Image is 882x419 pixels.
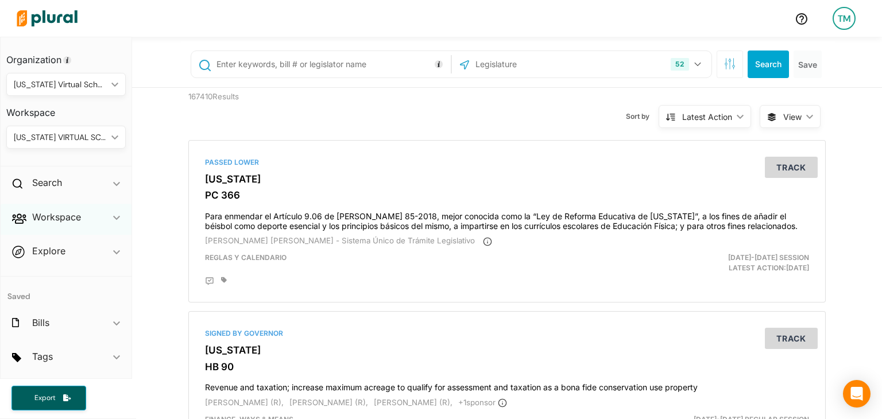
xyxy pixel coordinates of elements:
[724,58,736,68] span: Search Filters
[26,393,63,403] span: Export
[765,328,818,349] button: Track
[11,386,86,410] button: Export
[1,277,131,305] h4: Saved
[843,380,871,408] div: Open Intercom Messenger
[62,55,72,65] div: Tooltip anchor
[14,79,107,91] div: [US_STATE] Virtual School (FLVS)
[823,2,865,34] a: TM
[205,361,809,373] h3: HB 90
[666,53,708,75] button: 52
[180,88,343,131] div: 167410 Results
[728,253,809,262] span: [DATE]-[DATE] Session
[205,277,214,286] div: Add Position Statement
[458,398,507,407] span: + 1 sponsor
[14,131,107,143] div: [US_STATE] VIRTUAL SCHOOL
[794,51,822,78] button: Save
[205,398,284,407] span: [PERSON_NAME] (R),
[32,176,62,189] h2: Search
[32,211,81,223] h2: Workspace
[32,350,53,363] h2: Tags
[205,157,809,168] div: Passed Lower
[205,377,809,393] h4: Revenue and taxation; increase maximum acreage to qualify for assessment and taxation as a bona f...
[783,111,802,123] span: View
[205,344,809,356] h3: [US_STATE]
[765,157,818,178] button: Track
[474,53,597,75] input: Legislature
[205,173,809,185] h3: [US_STATE]
[205,328,809,339] div: Signed by Governor
[671,58,688,71] div: 52
[215,53,448,75] input: Enter keywords, bill # or legislator name
[833,7,856,30] div: TM
[6,43,126,68] h3: Organization
[6,96,126,121] h3: Workspace
[682,111,732,123] div: Latest Action
[32,245,65,257] h2: Explore
[748,51,789,78] button: Search
[289,398,368,407] span: [PERSON_NAME] (R),
[434,59,444,69] div: Tooltip anchor
[221,277,227,284] div: Add tags
[205,236,475,245] span: [PERSON_NAME] [PERSON_NAME] - Sistema Único de Trámite Legislativo
[626,111,659,122] span: Sort by
[205,189,809,201] h3: PC 366
[205,253,287,262] span: Reglas y Calendario
[610,253,818,273] div: Latest Action: [DATE]
[205,206,809,231] h4: Para enmendar el Artículo 9.06 de [PERSON_NAME] 85-2018, mejor conocida como la “Ley de Reforma E...
[374,398,452,407] span: [PERSON_NAME] (R),
[32,316,49,329] h2: Bills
